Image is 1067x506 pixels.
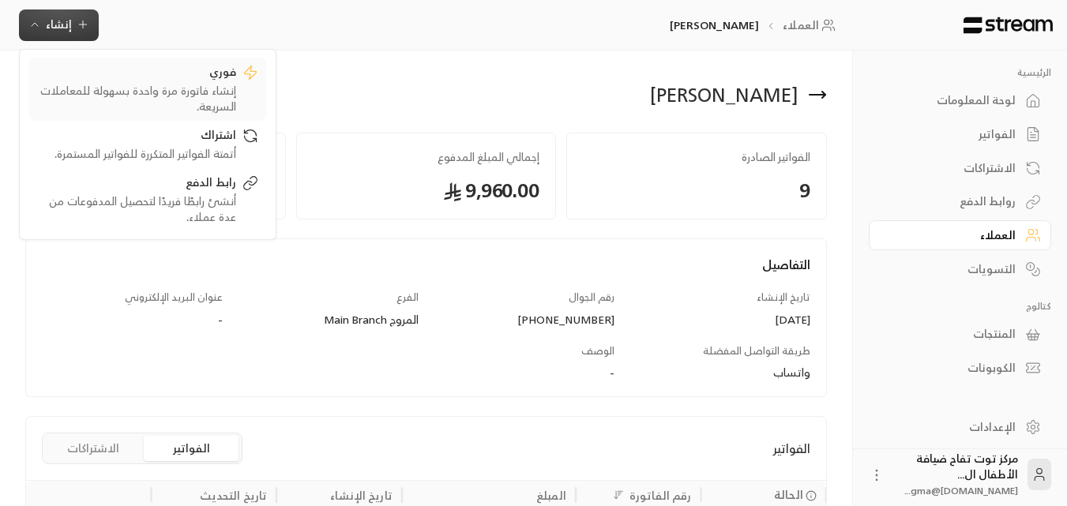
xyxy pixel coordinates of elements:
span: الفواتير [772,439,810,458]
div: مركز توت تفاح ضيافة الأطفال ال... [894,451,1018,498]
span: الحالة [774,486,803,503]
div: [DATE] [629,312,810,328]
a: رابط الدفعأنشئ رابطًا فريدًا لتحصيل المدفوعات من عدة عملاء. [29,168,266,231]
button: الاشتراكات [46,436,141,461]
div: تاريخ الإنشاء [330,485,392,505]
div: اشتراك [37,127,236,146]
div: المنتجات [889,326,1016,342]
div: المروج Main Branch [238,312,419,328]
span: [DOMAIN_NAME]@gma... [905,482,1018,499]
div: روابط الدفع [889,193,1016,209]
span: إجمالي المبلغ المدفوع [313,149,540,165]
span: عنوان البريد الإلكتروني [125,288,223,306]
div: المبلغ [536,485,566,505]
span: الوصف [581,342,614,360]
div: لوحة المعلومات [889,92,1016,108]
span: واتساب [773,362,810,382]
a: الكوبونات [869,353,1051,384]
a: العملاء [783,17,840,33]
div: أتمتة الفواتير المتكررة للفواتير المستمرة. [37,146,236,162]
div: - [42,312,223,328]
p: كتالوج [869,300,1051,313]
div: [PERSON_NAME] [650,82,798,107]
a: اشتراكأتمتة الفواتير المتكررة للفواتير المستمرة. [29,121,266,168]
div: الفواتير [889,126,1016,142]
button: إنشاء [19,9,99,41]
div: [PHONE_NUMBER] [434,312,614,328]
a: المنتجات [869,319,1051,350]
div: العملاء [889,227,1016,243]
div: تاريخ التحديث [200,485,268,505]
div: فوري [37,64,236,83]
span: الفرع [396,288,419,306]
a: التسويات [869,253,1051,284]
span: رقم الجوال [569,288,614,306]
div: أنشئ رابطًا فريدًا لتحصيل المدفوعات من عدة عملاء. [37,193,236,225]
span: 9,960.00 [313,178,540,203]
p: الرئيسية [869,66,1051,79]
button: Sort [609,485,628,504]
div: إنشاء فاتورة مرة واحدة بسهولة للمعاملات السريعة. [37,83,236,114]
nav: breadcrumb [670,17,841,33]
span: تاريخ الإنشاء [757,288,810,306]
a: لوحة المعلومات [869,85,1051,116]
button: الفواتير [144,436,239,461]
div: التسويات [889,261,1016,277]
div: - [238,365,614,380]
span: طريقة التواصل المفضلة [703,342,810,360]
div: الكوبونات [889,360,1016,376]
a: الاشتراكات [869,152,1051,183]
span: 9 [583,178,810,203]
a: فوريإنشاء فاتورة مرة واحدة بسهولة للمعاملات السريعة. [29,58,266,121]
div: الاشتراكات [889,160,1016,176]
span: التفاصيل [762,253,810,275]
a: روابط الدفع [869,186,1051,217]
a: العملاء [869,220,1051,251]
div: رقم الفاتورة [629,485,691,505]
img: Logo [962,17,1054,34]
span: الفواتير الصادرة [583,149,810,165]
div: رابط الدفع [37,174,236,193]
span: إنشاء [46,14,72,34]
p: [PERSON_NAME] [670,17,760,33]
div: الإعدادات [889,419,1016,435]
a: الإعدادات [869,411,1051,442]
a: الفواتير [869,119,1051,150]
